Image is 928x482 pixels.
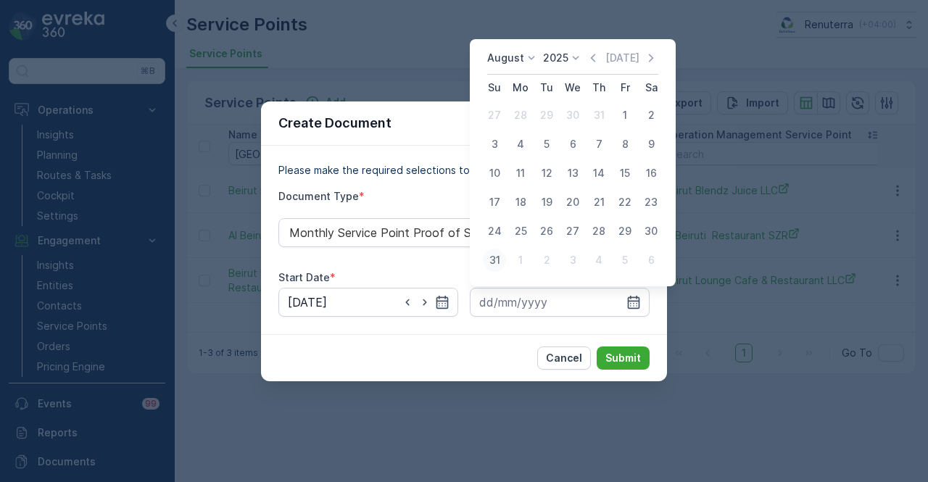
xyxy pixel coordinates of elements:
[587,104,610,127] div: 31
[605,351,641,365] p: Submit
[535,162,558,185] div: 12
[639,220,663,243] div: 30
[560,75,586,101] th: Wednesday
[639,133,663,156] div: 9
[561,220,584,243] div: 27
[543,51,568,65] p: 2025
[639,162,663,185] div: 16
[605,51,639,65] p: [DATE]
[587,133,610,156] div: 7
[561,133,584,156] div: 6
[278,288,458,317] input: dd/mm/yyyy
[613,191,637,214] div: 22
[587,249,610,272] div: 4
[509,220,532,243] div: 25
[534,75,560,101] th: Tuesday
[483,249,506,272] div: 31
[561,104,584,127] div: 30
[613,249,637,272] div: 5
[597,346,650,370] button: Submit
[561,191,584,214] div: 20
[509,191,532,214] div: 18
[481,75,507,101] th: Sunday
[613,133,637,156] div: 8
[638,75,664,101] th: Saturday
[278,163,650,178] p: Please make the required selections to create your document.
[639,249,663,272] div: 6
[278,271,330,283] label: Start Date
[587,220,610,243] div: 28
[613,104,637,127] div: 1
[613,162,637,185] div: 15
[535,249,558,272] div: 2
[535,104,558,127] div: 29
[483,220,506,243] div: 24
[483,133,506,156] div: 3
[639,104,663,127] div: 2
[613,220,637,243] div: 29
[509,249,532,272] div: 1
[612,75,638,101] th: Friday
[587,162,610,185] div: 14
[487,51,524,65] p: August
[278,113,391,133] p: Create Document
[507,75,534,101] th: Monday
[509,162,532,185] div: 11
[509,104,532,127] div: 28
[535,133,558,156] div: 5
[509,133,532,156] div: 4
[639,191,663,214] div: 23
[561,162,584,185] div: 13
[535,220,558,243] div: 26
[483,191,506,214] div: 17
[535,191,558,214] div: 19
[561,249,584,272] div: 3
[278,190,359,202] label: Document Type
[483,162,506,185] div: 10
[470,288,650,317] input: dd/mm/yyyy
[483,104,506,127] div: 27
[586,75,612,101] th: Thursday
[537,346,591,370] button: Cancel
[546,351,582,365] p: Cancel
[587,191,610,214] div: 21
